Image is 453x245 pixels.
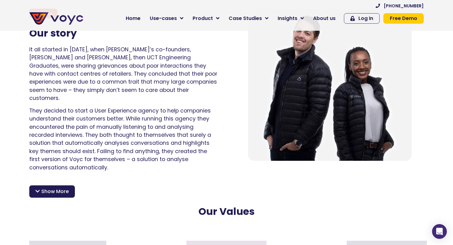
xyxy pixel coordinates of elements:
span: About us [313,15,336,22]
span: Home [126,15,141,22]
span: Show More [41,188,69,195]
span: Case Studies [229,15,262,22]
div: Open Intercom Messenger [432,224,447,239]
a: Insights [273,12,308,25]
a: Home [121,12,145,25]
a: [PHONE_NUMBER] [376,4,424,8]
a: Case Studies [224,12,273,25]
p: After making it into the prestigious Techstars [DOMAIN_NAME] accelerator in [GEOGRAPHIC_DATA], th... [29,176,424,200]
span: [PHONE_NUMBER] [384,4,424,8]
a: Log In [344,13,380,24]
span: Log In [358,16,373,21]
span: Insights [278,15,297,22]
a: About us [308,12,340,25]
div: Show More [29,185,75,198]
a: Free Demo [383,13,424,24]
img: About us [248,9,412,160]
h2: Our Values [31,206,422,217]
img: voyc-full-logo [29,12,83,25]
a: Product [188,12,224,25]
span: Use-cases [150,15,177,22]
h2: Our story [29,27,217,39]
p: They decided to start a User Experience agency to help companies understand their customers bette... [29,107,217,172]
a: Use-cases [145,12,188,25]
span: Free Demo [390,16,417,21]
p: It all started in [DATE], when [PERSON_NAME]’s co-founders, [PERSON_NAME] and [PERSON_NAME], then... [29,45,217,102]
span: Product [193,15,213,22]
